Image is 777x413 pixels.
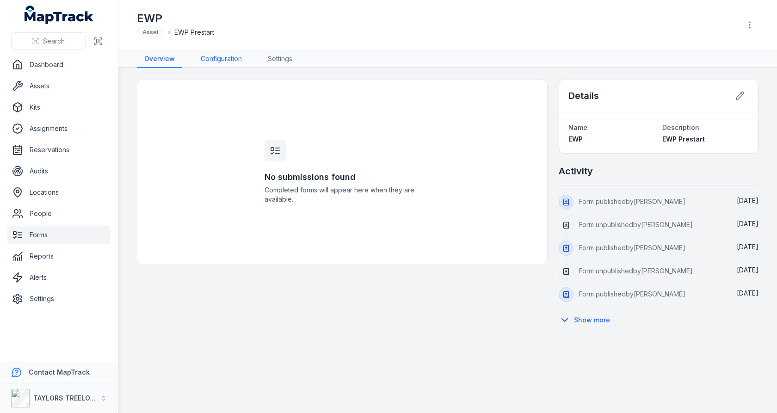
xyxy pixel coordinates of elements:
[662,123,699,131] span: Description
[137,50,182,68] a: Overview
[193,50,249,68] a: Configuration
[7,98,111,117] a: Kits
[260,50,300,68] a: Settings
[662,135,705,143] span: EWP Prestart
[568,89,599,102] h2: Details
[7,141,111,159] a: Reservations
[265,171,420,184] h3: No submissions found
[737,197,758,204] time: 01/09/2025, 3:07:50 pm
[737,220,758,228] time: 01/09/2025, 3:07:20 pm
[137,26,164,39] div: Asset
[7,247,111,265] a: Reports
[7,268,111,287] a: Alerts
[559,165,593,178] h2: Activity
[7,226,111,244] a: Forms
[579,244,685,252] span: Form published by [PERSON_NAME]
[737,243,758,251] span: [DATE]
[11,32,86,50] button: Search
[579,221,693,228] span: Form unpublished by [PERSON_NAME]
[737,289,758,297] span: [DATE]
[7,77,111,95] a: Assets
[43,37,65,46] span: Search
[7,204,111,223] a: People
[137,11,214,26] h1: EWP
[737,266,758,274] span: [DATE]
[174,28,214,37] span: EWP Prestart
[25,6,94,24] a: MapTrack
[737,220,758,228] span: [DATE]
[579,290,685,298] span: Form published by [PERSON_NAME]
[579,197,685,205] span: Form published by [PERSON_NAME]
[7,183,111,202] a: Locations
[7,162,111,180] a: Audits
[29,368,90,376] strong: Contact MapTrack
[579,267,693,275] span: Form unpublished by [PERSON_NAME]
[737,197,758,204] span: [DATE]
[568,123,587,131] span: Name
[7,119,111,138] a: Assignments
[568,135,583,143] span: EWP
[559,310,616,330] button: Show more
[737,266,758,274] time: 01/09/2025, 3:06:53 pm
[33,394,111,402] strong: TAYLORS TREELOPPING
[737,243,758,251] time: 01/09/2025, 3:07:08 pm
[7,290,111,308] a: Settings
[7,55,111,74] a: Dashboard
[737,289,758,297] time: 01/09/2025, 3:06:31 pm
[265,185,420,204] span: Completed forms will appear here when they are available.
